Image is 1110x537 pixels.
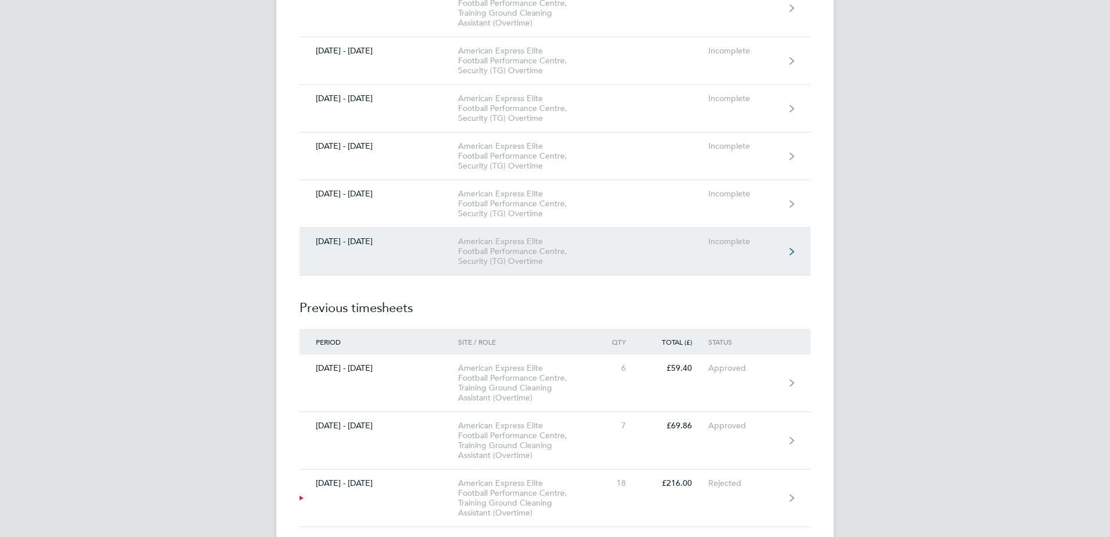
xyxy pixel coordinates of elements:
a: [DATE] - [DATE]American Express Elite Football Performance Centre, Security (TG) OvertimeIncomplete [300,228,810,275]
div: American Express Elite Football Performance Centre, Training Ground Cleaning Assistant (Overtime) [458,363,591,403]
div: 7 [591,421,642,431]
div: [DATE] - [DATE] [300,46,458,56]
div: Incomplete [708,237,780,246]
a: [DATE] - [DATE]American Express Elite Football Performance Centre, Training Ground Cleaning Assis... [300,355,810,412]
div: Rejected [708,478,780,488]
div: Incomplete [708,189,780,199]
div: American Express Elite Football Performance Centre, Security (TG) Overtime [458,46,591,76]
span: Period [316,337,341,346]
div: [DATE] - [DATE] [300,363,458,373]
div: [DATE] - [DATE] [300,141,458,151]
div: American Express Elite Football Performance Centre, Training Ground Cleaning Assistant (Overtime) [458,478,591,518]
div: Incomplete [708,141,780,151]
div: £59.40 [642,363,708,373]
div: 18 [591,478,642,488]
div: Incomplete [708,94,780,103]
div: Qty [591,338,642,346]
div: American Express Elite Football Performance Centre, Security (TG) Overtime [458,237,591,266]
h2: Previous timesheets [300,275,810,329]
a: [DATE] - [DATE]American Express Elite Football Performance Centre, Security (TG) OvertimeIncomplete [300,133,810,180]
div: Site / Role [458,338,591,346]
div: Status [708,338,780,346]
div: [DATE] - [DATE] [300,478,458,488]
div: Total (£) [642,338,708,346]
div: Incomplete [708,46,780,56]
div: American Express Elite Football Performance Centre, Security (TG) Overtime [458,189,591,219]
div: American Express Elite Football Performance Centre, Security (TG) Overtime [458,94,591,123]
div: £216.00 [642,478,708,488]
a: [DATE] - [DATE]American Express Elite Football Performance Centre, Training Ground Cleaning Assis... [300,412,810,470]
a: [DATE] - [DATE]American Express Elite Football Performance Centre, Training Ground Cleaning Assis... [300,470,810,527]
a: [DATE] - [DATE]American Express Elite Football Performance Centre, Security (TG) OvertimeIncomplete [300,37,810,85]
div: American Express Elite Football Performance Centre, Security (TG) Overtime [458,141,591,171]
div: [DATE] - [DATE] [300,189,458,199]
div: American Express Elite Football Performance Centre, Training Ground Cleaning Assistant (Overtime) [458,421,591,460]
div: 6 [591,363,642,373]
div: Approved [708,363,780,373]
div: [DATE] - [DATE] [300,94,458,103]
div: Approved [708,421,780,431]
a: [DATE] - [DATE]American Express Elite Football Performance Centre, Security (TG) OvertimeIncomplete [300,85,810,133]
a: [DATE] - [DATE]American Express Elite Football Performance Centre, Security (TG) OvertimeIncomplete [300,180,810,228]
div: £69.86 [642,421,708,431]
div: [DATE] - [DATE] [300,237,458,246]
div: [DATE] - [DATE] [300,421,458,431]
